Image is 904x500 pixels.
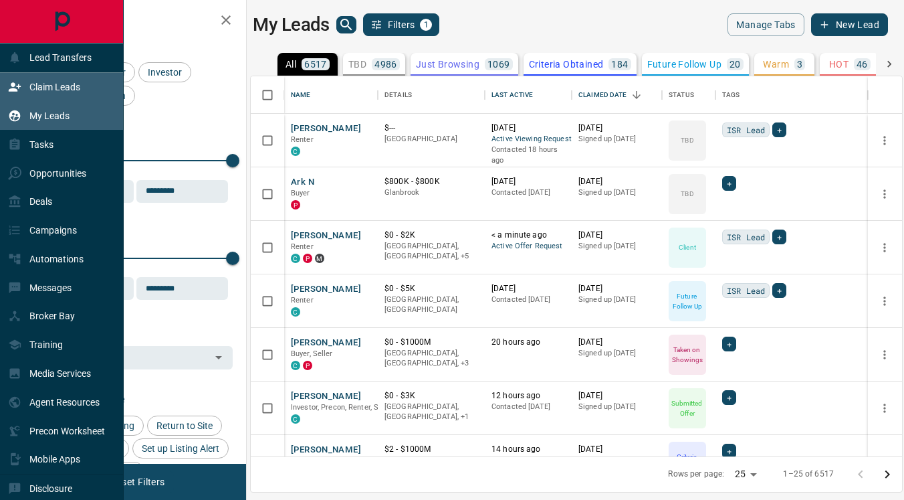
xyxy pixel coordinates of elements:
p: [DATE] [578,230,655,241]
div: property.ca [303,361,312,370]
button: more [875,131,895,151]
p: Taken on Showings [670,345,705,365]
p: Contacted [DATE] [491,455,565,466]
div: Last Active [491,76,533,114]
div: + [722,337,736,351]
p: 184 [611,60,628,69]
p: $0 - $3K [384,390,478,402]
p: Signed up [DATE] [578,241,655,252]
p: 3 [797,60,802,69]
p: TBD [681,189,693,199]
div: + [772,230,786,244]
span: + [727,177,731,190]
p: $--- [384,122,478,134]
div: condos.ca [291,414,300,424]
div: condos.ca [291,147,300,156]
span: Investor, Precon, Renter, Seller [291,403,394,412]
p: [DATE] [578,444,655,455]
button: search button [336,16,356,33]
span: + [777,230,782,244]
span: ISR Lead [727,123,765,137]
div: Status [662,76,715,114]
span: 1 [421,20,431,29]
p: Signed up [DATE] [578,295,655,305]
span: Investor [143,67,187,78]
p: Criteria Obtained [670,452,705,472]
div: Details [384,76,412,114]
span: + [727,337,731,351]
p: Signed up [DATE] [578,348,655,359]
p: [GEOGRAPHIC_DATA], [GEOGRAPHIC_DATA] [384,295,478,315]
p: 4986 [374,60,397,69]
p: Submitted Offer [670,398,705,418]
p: Toronto [384,402,478,422]
p: Warm [763,60,789,69]
span: + [727,444,731,458]
div: 25 [729,465,762,484]
p: Contacted 18 hours ago [491,145,565,165]
span: Set up Listing Alert [137,443,224,454]
p: TBD [348,60,366,69]
p: York Crosstown, West End, Midtown | Central, Toronto, Newmarket [384,241,478,262]
p: $0 - $5K [384,283,478,295]
span: Buyer, Seller [291,349,333,358]
div: Name [291,76,311,114]
p: 1–25 of 6517 [783,469,834,480]
span: ISR Lead [727,284,765,297]
button: more [875,452,895,472]
p: Contacted [DATE] [491,295,565,305]
div: + [722,176,736,191]
p: 46 [857,60,868,69]
p: [DATE] [578,390,655,402]
button: [PERSON_NAME] [291,390,361,403]
p: [DATE] [578,176,655,187]
p: HOT [829,60,849,69]
p: [DATE] [578,122,655,134]
p: [DATE] [578,283,655,295]
span: Active Offer Request [491,241,565,252]
button: Sort [627,86,646,104]
p: Criteria Obtained [529,60,604,69]
span: + [777,284,782,297]
p: [DATE] [578,337,655,348]
div: condos.ca [291,307,300,317]
p: Signed up [DATE] [578,187,655,198]
button: Reset Filters [102,471,173,493]
div: + [722,444,736,459]
div: condos.ca [291,361,300,370]
p: 12 hours ago [491,390,565,402]
div: + [772,283,786,298]
div: Tags [715,76,868,114]
span: + [727,391,731,404]
button: New Lead [811,13,888,36]
button: Ark N [291,176,314,189]
p: Future Follow Up [670,291,705,311]
p: [DATE] [491,176,565,187]
p: Signed up [DATE] [578,455,655,466]
p: Signed up [DATE] [578,402,655,412]
div: Last Active [485,76,572,114]
p: 20 [729,60,741,69]
div: condos.ca [291,254,300,263]
p: TBD [681,135,693,145]
span: Return to Site [152,420,217,431]
p: Future Follow Up [647,60,721,69]
div: Tags [722,76,740,114]
button: [PERSON_NAME] [291,122,361,135]
button: [PERSON_NAME] [291,283,361,296]
span: Renter [291,296,314,305]
div: Investor [138,62,191,82]
p: Rows per page: [668,469,724,480]
p: [GEOGRAPHIC_DATA] [384,134,478,145]
div: Status [669,76,694,114]
div: + [722,390,736,405]
p: $2 - $1000M [384,444,478,455]
p: $0 - $2K [384,230,478,241]
span: ISR Lead [727,230,765,244]
div: Set up Listing Alert [132,438,229,459]
div: mrloft.ca [315,254,324,263]
span: Renter [291,135,314,144]
p: Contacted [DATE] [491,402,565,412]
div: property.ca [303,254,312,263]
div: + [772,122,786,137]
